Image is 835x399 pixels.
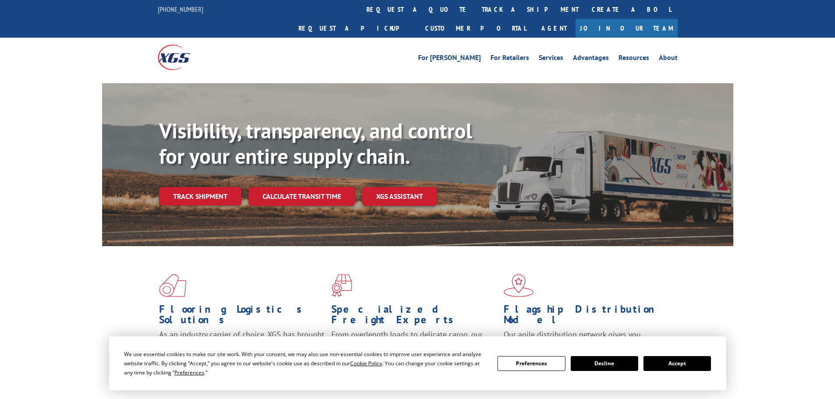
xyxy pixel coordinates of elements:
[158,5,203,14] a: [PHONE_NUMBER]
[331,274,352,297] img: xgs-icon-focused-on-flooring-red
[504,304,669,329] h1: Flagship Distribution Model
[533,19,576,38] a: Agent
[659,54,678,64] a: About
[362,187,437,206] a: XGS ASSISTANT
[350,360,382,367] span: Cookie Policy
[618,54,649,64] a: Resources
[504,329,665,350] span: Our agile distribution network gives you nationwide inventory management on demand.
[576,19,678,38] a: Join Our Team
[159,117,472,169] b: Visibility, transparency, and control for your entire supply chain.
[497,356,565,371] button: Preferences
[419,19,533,38] a: Customer Portal
[124,350,487,377] div: We use essential cookies to make our site work. With your consent, we may also use non-essential ...
[643,356,711,371] button: Accept
[331,304,497,329] h1: Specialized Freight Experts
[573,54,609,64] a: Advantages
[249,187,355,206] a: Calculate transit time
[539,54,563,64] a: Services
[159,304,325,329] h1: Flooring Logistics Solutions
[109,336,726,390] div: Cookie Consent Prompt
[159,274,186,297] img: xgs-icon-total-supply-chain-intelligence-red
[504,274,534,297] img: xgs-icon-flagship-distribution-model-red
[571,356,638,371] button: Decline
[159,329,324,360] span: As an industry carrier of choice, XGS has brought innovation and dedication to flooring logistics...
[292,19,419,38] a: Request a pickup
[490,54,529,64] a: For Retailers
[331,329,497,368] p: From overlength loads to delicate cargo, our experienced staff knows the best way to move your fr...
[418,54,481,64] a: For [PERSON_NAME]
[174,369,204,376] span: Preferences
[159,187,242,205] a: Track shipment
